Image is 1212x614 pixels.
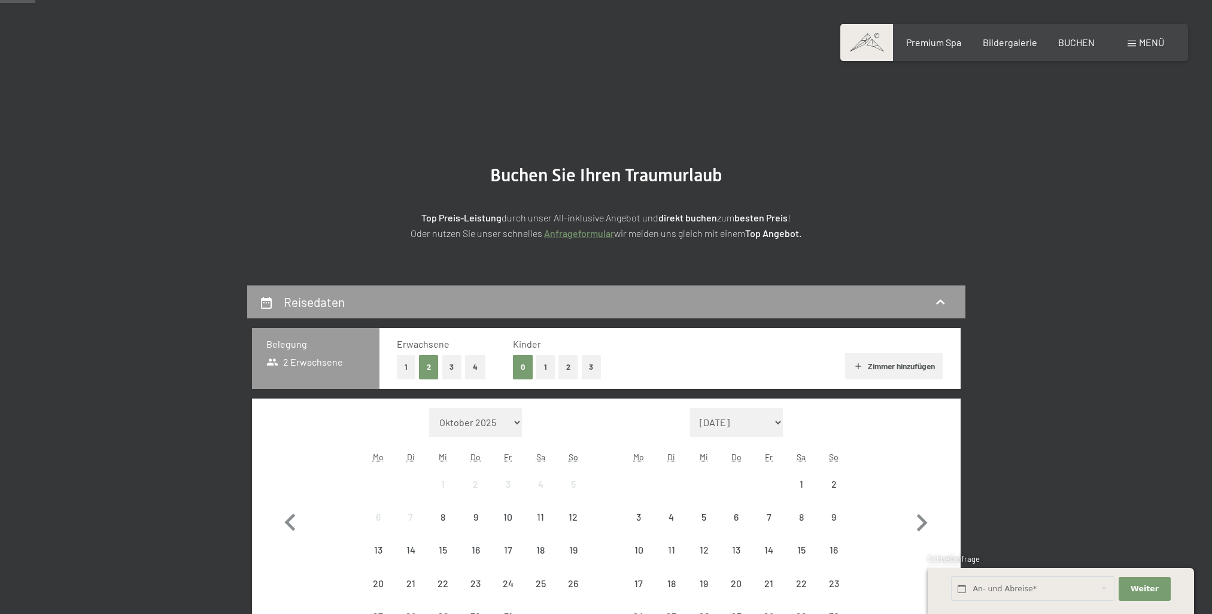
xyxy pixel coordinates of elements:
[421,212,502,223] strong: Top Preis-Leistung
[983,37,1037,48] span: Bildergalerie
[557,501,589,533] div: Anreise nicht möglich
[1139,37,1164,48] span: Menü
[720,501,752,533] div: Anreise nicht möglich
[785,501,818,533] div: Anreise nicht möglich
[394,567,427,599] div: Anreise nicht möglich
[622,567,655,599] div: Mon Nov 17 2025
[688,501,720,533] div: Anreise nicht möglich
[785,468,818,500] div: Sat Nov 01 2025
[818,468,850,500] div: Sun Nov 02 2025
[689,545,719,575] div: 12
[427,567,459,599] div: Anreise nicht möglich
[785,567,818,599] div: Anreise nicht möglich
[720,534,752,566] div: Thu Nov 13 2025
[427,501,459,533] div: Anreise nicht möglich
[363,512,393,542] div: 6
[558,355,578,379] button: 2
[655,501,688,533] div: Anreise nicht möglich
[657,512,687,542] div: 4
[689,512,719,542] div: 5
[720,567,752,599] div: Thu Nov 20 2025
[785,501,818,533] div: Sat Nov 08 2025
[818,567,850,599] div: Anreise nicht möglich
[655,567,688,599] div: Tue Nov 18 2025
[419,355,439,379] button: 2
[525,479,555,509] div: 4
[536,355,555,379] button: 1
[818,468,850,500] div: Anreise nicht möglich
[622,534,655,566] div: Anreise nicht möglich
[558,479,588,509] div: 5
[504,452,512,462] abbr: Freitag
[492,567,524,599] div: Anreise nicht möglich
[786,512,816,542] div: 8
[460,567,492,599] div: Anreise nicht möglich
[397,355,415,379] button: 1
[752,567,785,599] div: Fri Nov 21 2025
[720,567,752,599] div: Anreise nicht möglich
[819,479,849,509] div: 2
[657,579,687,609] div: 18
[819,545,849,575] div: 16
[428,579,458,609] div: 22
[394,567,427,599] div: Tue Oct 21 2025
[524,567,557,599] div: Anreise nicht möglich
[460,501,492,533] div: Thu Oct 09 2025
[845,353,943,379] button: Zimmer hinzufügen
[734,212,788,223] strong: besten Preis
[461,479,491,509] div: 2
[928,554,980,564] span: Schnellanfrage
[657,545,687,575] div: 11
[492,567,524,599] div: Fri Oct 24 2025
[428,512,458,542] div: 8
[427,534,459,566] div: Wed Oct 15 2025
[558,545,588,575] div: 19
[557,534,589,566] div: Anreise nicht möglich
[524,534,557,566] div: Anreise nicht möglich
[1131,583,1159,594] span: Weiter
[492,534,524,566] div: Fri Oct 17 2025
[362,501,394,533] div: Anreise nicht möglich
[558,512,588,542] div: 12
[470,452,481,462] abbr: Donnerstag
[394,534,427,566] div: Anreise nicht möglich
[818,501,850,533] div: Sun Nov 09 2025
[524,501,557,533] div: Anreise nicht möglich
[493,512,523,542] div: 10
[906,37,961,48] span: Premium Spa
[492,468,524,500] div: Anreise nicht möglich
[558,579,588,609] div: 26
[622,501,655,533] div: Mon Nov 03 2025
[266,338,365,351] h3: Belegung
[745,227,801,239] strong: Top Angebot.
[655,501,688,533] div: Tue Nov 04 2025
[752,501,785,533] div: Fri Nov 07 2025
[1119,577,1170,601] button: Weiter
[557,534,589,566] div: Sun Oct 19 2025
[407,452,415,462] abbr: Dienstag
[1058,37,1095,48] a: BUCHEN
[720,534,752,566] div: Anreise nicht möglich
[363,545,393,575] div: 13
[633,452,644,462] abbr: Montag
[465,355,485,379] button: 4
[460,534,492,566] div: Thu Oct 16 2025
[754,545,783,575] div: 14
[688,501,720,533] div: Wed Nov 05 2025
[797,452,806,462] abbr: Samstag
[622,534,655,566] div: Mon Nov 10 2025
[658,212,717,223] strong: direkt buchen
[397,338,449,349] span: Erwachsene
[525,545,555,575] div: 18
[524,534,557,566] div: Sat Oct 18 2025
[493,545,523,575] div: 17
[720,501,752,533] div: Thu Nov 06 2025
[428,545,458,575] div: 15
[688,567,720,599] div: Wed Nov 19 2025
[362,567,394,599] div: Mon Oct 20 2025
[786,579,816,609] div: 22
[362,567,394,599] div: Anreise nicht möglich
[622,567,655,599] div: Anreise nicht möglich
[829,452,839,462] abbr: Sonntag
